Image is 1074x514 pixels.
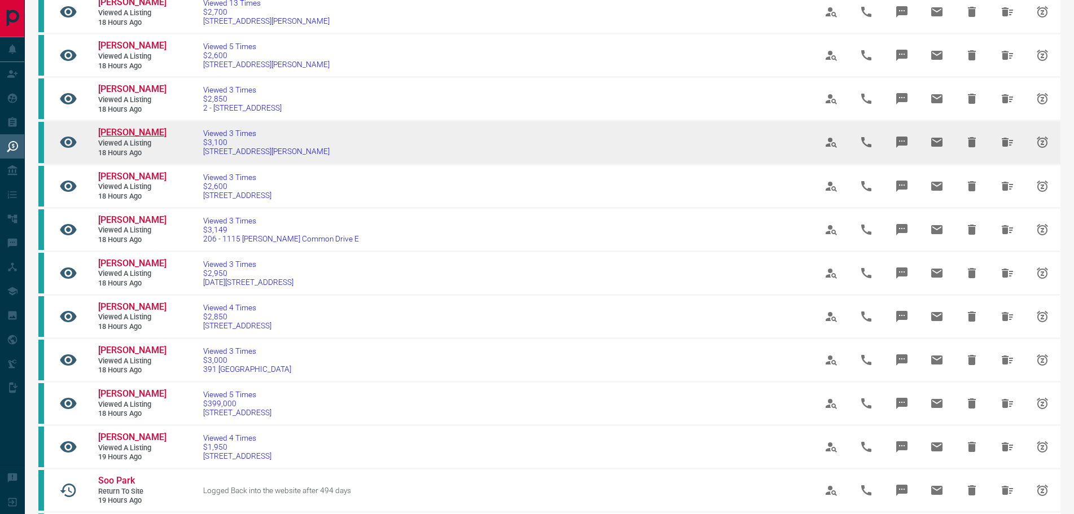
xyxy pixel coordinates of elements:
div: condos.ca [38,340,44,380]
span: Hide [958,390,985,417]
a: Viewed 4 Times$2,850[STREET_ADDRESS] [203,303,271,330]
span: Message [888,42,915,69]
span: Viewed a Listing [98,269,166,279]
a: Viewed 3 Times$3,000391 [GEOGRAPHIC_DATA] [203,346,291,374]
span: Hide All from Tsun Yin Yan [994,42,1021,69]
span: Viewed a Listing [98,357,166,366]
span: 18 hours ago [98,105,166,115]
span: Snooze [1029,390,1056,417]
span: Message [888,390,915,417]
span: Hide All from Dalia Wanis [994,303,1021,330]
span: [STREET_ADDRESS] [203,321,271,330]
span: Call [853,85,880,112]
span: 391 [GEOGRAPHIC_DATA] [203,364,291,374]
span: Viewed 3 Times [203,346,291,355]
span: View Profile [818,346,845,374]
span: $3,000 [203,355,291,364]
span: Hide All from Dalia Wanis [994,85,1021,112]
span: Call [853,477,880,504]
span: View Profile [818,433,845,460]
a: [PERSON_NAME] [98,345,166,357]
a: Viewed 3 Times$2,950[DATE][STREET_ADDRESS] [203,260,293,287]
a: Viewed 5 Times$399,000[STREET_ADDRESS] [203,390,271,417]
span: [PERSON_NAME] [98,301,166,312]
div: condos.ca [38,35,44,76]
span: Message [888,303,915,330]
span: Viewed 3 Times [203,129,330,138]
span: Viewed 4 Times [203,433,271,442]
a: [PERSON_NAME] [98,301,166,313]
span: 18 hours ago [98,409,166,419]
span: Snooze [1029,173,1056,200]
span: Viewed 5 Times [203,390,271,399]
a: Viewed 3 Times$2,600[STREET_ADDRESS] [203,173,271,200]
span: Call [853,390,880,417]
span: Hide All from Marie Garber [994,390,1021,417]
span: Hide [958,129,985,156]
span: Snooze [1029,42,1056,69]
span: Return to Site [98,487,166,497]
span: 2 - [STREET_ADDRESS] [203,103,282,112]
span: [STREET_ADDRESS] [203,191,271,200]
span: Logged Back into the website after 494 days [203,486,351,495]
span: 18 hours ago [98,61,166,71]
span: Viewed 5 Times [203,42,330,51]
span: Hide All from Soo Park [994,477,1021,504]
div: condos.ca [38,78,44,119]
a: [PERSON_NAME] [98,258,166,270]
span: Email [923,346,950,374]
a: Viewed 3 Times$2,8502 - [STREET_ADDRESS] [203,85,282,112]
span: View Profile [818,173,845,200]
span: Call [853,129,880,156]
span: 18 hours ago [98,322,166,332]
span: Viewed 3 Times [203,216,359,225]
span: [PERSON_NAME] [98,345,166,355]
span: Message [888,173,915,200]
span: Viewed a Listing [98,313,166,322]
span: Snooze [1029,346,1056,374]
span: Viewed 3 Times [203,260,293,269]
span: [PERSON_NAME] [98,388,166,399]
div: condos.ca [38,296,44,337]
div: condos.ca [38,427,44,467]
a: [PERSON_NAME] [98,84,166,95]
span: Email [923,303,950,330]
span: Email [923,390,950,417]
span: Hide [958,216,985,243]
span: [PERSON_NAME] [98,214,166,225]
span: Hide [958,173,985,200]
span: Hide All from Amel Hashimi [994,433,1021,460]
span: View Profile [818,260,845,287]
span: Call [853,216,880,243]
div: condos.ca [38,122,44,162]
span: Hide [958,42,985,69]
span: 18 hours ago [98,279,166,288]
span: Viewed 3 Times [203,85,282,94]
span: Email [923,477,950,504]
span: [STREET_ADDRESS] [203,451,271,460]
span: View Profile [818,216,845,243]
span: Viewed a Listing [98,400,166,410]
span: Email [923,173,950,200]
span: $2,950 [203,269,293,278]
div: condos.ca [38,166,44,207]
div: condos.ca [38,383,44,424]
span: Email [923,260,950,287]
span: Snooze [1029,303,1056,330]
span: Message [888,477,915,504]
span: [PERSON_NAME] [98,258,166,269]
a: Viewed 3 Times$3,100[STREET_ADDRESS][PERSON_NAME] [203,129,330,156]
span: Hide All from Dalia Wanis [994,346,1021,374]
a: Soo Park [98,475,166,487]
span: Message [888,216,915,243]
a: [PERSON_NAME] [98,388,166,400]
span: Snooze [1029,216,1056,243]
span: $2,700 [203,7,330,16]
span: $399,000 [203,399,271,408]
span: Snooze [1029,85,1056,112]
span: Call [853,346,880,374]
span: Hide All from Dalia Wanis [994,260,1021,287]
span: [PERSON_NAME] [98,432,166,442]
span: Soo Park [98,475,135,486]
span: Email [923,433,950,460]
